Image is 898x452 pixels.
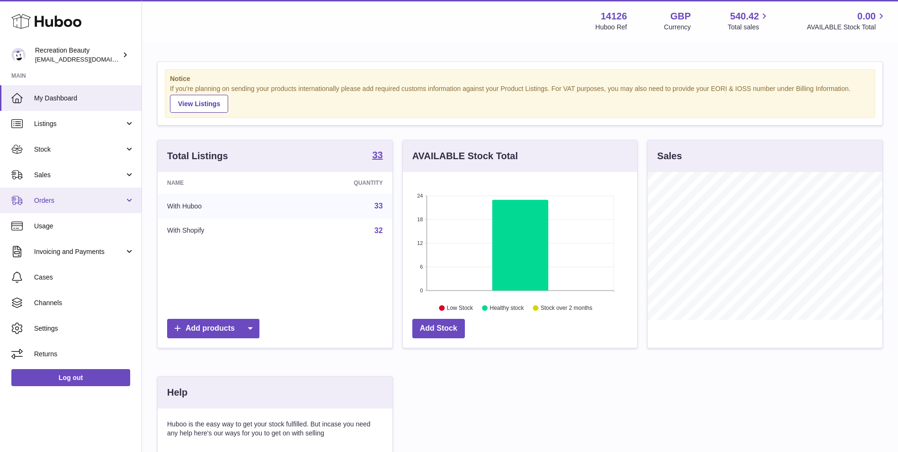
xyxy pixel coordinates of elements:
[170,95,228,113] a: View Listings
[167,150,228,163] h3: Total Listings
[158,194,284,218] td: With Huboo
[417,193,423,199] text: 24
[35,46,120,64] div: Recreation Beauty
[664,23,691,32] div: Currency
[158,172,284,194] th: Name
[489,305,524,311] text: Healthy stock
[417,240,423,246] text: 12
[34,171,124,180] span: Sales
[412,319,465,338] a: Add Stock
[34,222,134,231] span: Usage
[34,196,124,205] span: Orders
[34,247,124,256] span: Invoicing and Payments
[158,218,284,243] td: With Shopify
[34,94,134,103] span: My Dashboard
[374,202,383,210] a: 33
[170,74,870,83] strong: Notice
[596,23,627,32] div: Huboo Ref
[420,288,423,293] text: 0
[807,23,887,32] span: AVAILABLE Stock Total
[670,10,691,23] strong: GBP
[374,226,383,235] a: 32
[541,305,592,311] text: Stock over 2 months
[372,150,382,162] a: 33
[601,10,627,23] strong: 14126
[417,217,423,222] text: 18
[167,319,259,338] a: Add products
[447,305,473,311] text: Low Stock
[372,150,382,160] strong: 33
[412,150,518,163] h3: AVAILABLE Stock Total
[11,369,130,386] a: Log out
[284,172,392,194] th: Quantity
[728,23,770,32] span: Total sales
[34,324,134,333] span: Settings
[807,10,887,32] a: 0.00 AVAILABLE Stock Total
[167,420,383,438] p: Huboo is the easy way to get your stock fulfilled. But incase you need any help here's our ways f...
[730,10,759,23] span: 540.42
[167,386,187,399] h3: Help
[34,145,124,154] span: Stock
[728,10,770,32] a: 540.42 Total sales
[34,350,134,359] span: Returns
[857,10,876,23] span: 0.00
[420,264,423,270] text: 6
[34,273,134,282] span: Cases
[170,84,870,113] div: If you're planning on sending your products internationally please add required customs informati...
[657,150,682,163] h3: Sales
[35,55,139,63] span: [EMAIL_ADDRESS][DOMAIN_NAME]
[34,298,134,307] span: Channels
[11,48,26,62] img: customercare@recreationbeauty.com
[34,119,124,128] span: Listings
